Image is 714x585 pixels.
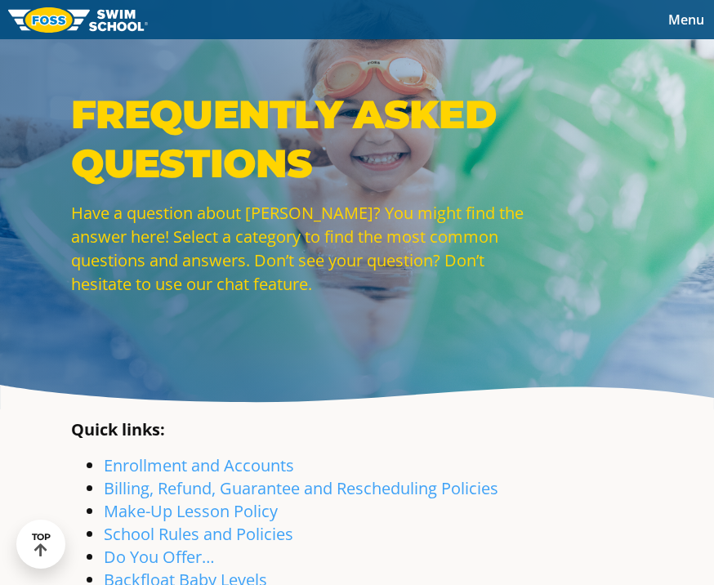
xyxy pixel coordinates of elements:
[658,7,714,32] button: Toggle navigation
[71,418,165,440] strong: Quick links:
[8,7,148,33] img: FOSS Swim School Logo
[104,454,294,476] a: Enrollment and Accounts
[32,532,51,557] div: TOP
[104,546,215,568] a: Do You Offer…
[71,201,545,296] p: Have a question about [PERSON_NAME]? You might find the answer here! Select a category to find th...
[71,90,545,188] p: Frequently Asked Questions
[104,500,278,522] a: Make-Up Lesson Policy
[104,523,293,545] a: School Rules and Policies
[104,477,498,499] a: Billing, Refund, Guarantee and Rescheduling Policies
[668,11,704,29] span: Menu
